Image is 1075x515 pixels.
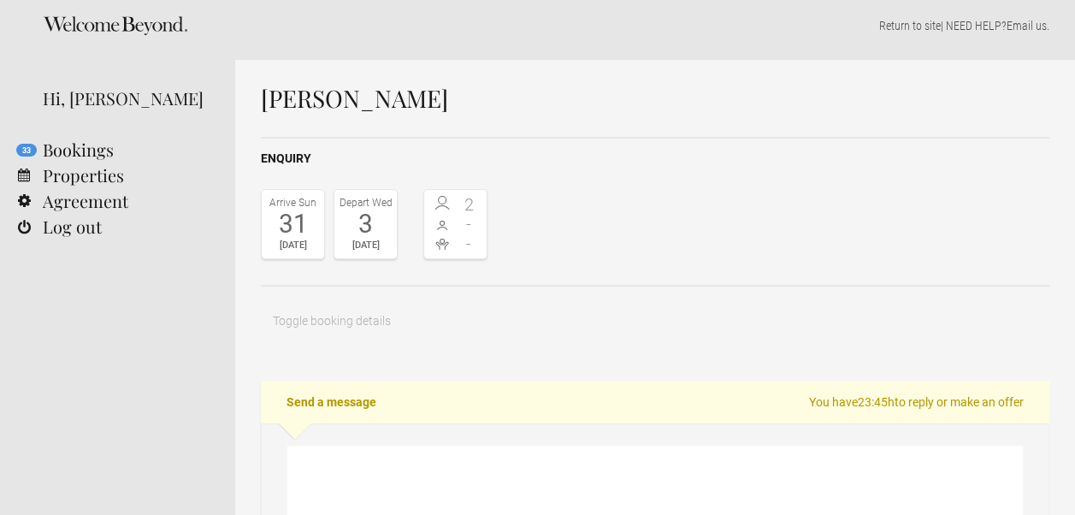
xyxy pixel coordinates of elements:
div: [DATE] [339,237,393,254]
a: Return to site [879,19,941,33]
div: Hi, [PERSON_NAME] [43,86,210,111]
span: 2 [456,196,483,213]
span: - [456,235,483,252]
div: Arrive Sun [266,194,320,211]
h2: Send a message [261,381,1049,423]
span: - [456,216,483,233]
flynt-countdown: 23:45h [858,395,895,409]
div: 3 [339,211,393,237]
div: Depart Wed [339,194,393,211]
button: Toggle booking details [261,304,403,338]
div: [DATE] [266,237,320,254]
a: Email us [1007,19,1047,33]
flynt-notification-badge: 33 [16,144,37,157]
div: 31 [266,211,320,237]
h2: Enquiry [261,150,1049,168]
h1: [PERSON_NAME] [261,86,1049,111]
span: You have to reply or make an offer [809,394,1024,411]
p: | NEED HELP? . [261,17,1049,34]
